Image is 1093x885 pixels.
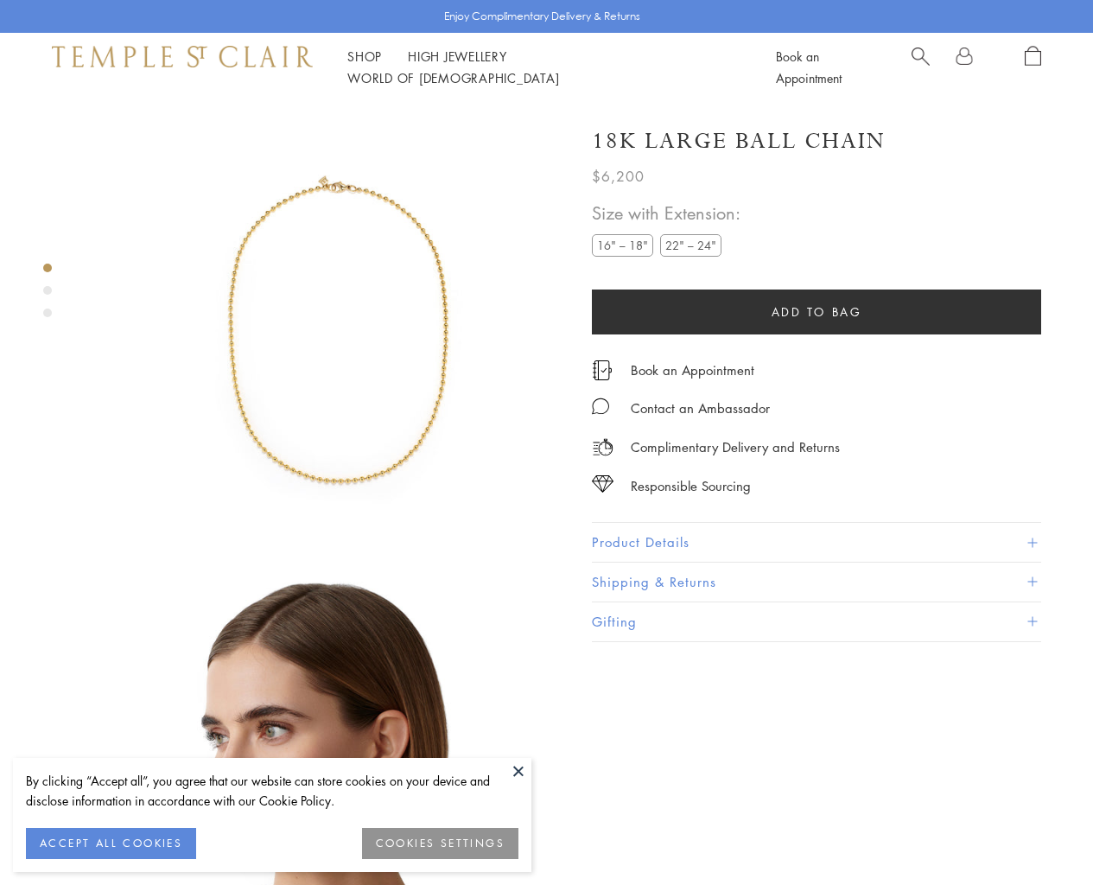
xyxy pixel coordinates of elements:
[631,475,751,497] div: Responsible Sourcing
[592,523,1041,562] button: Product Details
[592,290,1041,334] button: Add to bag
[912,46,930,89] a: Search
[362,828,518,859] button: COOKIES SETTINGS
[347,48,382,65] a: ShopShop
[592,234,653,256] label: 16" – 18"
[592,563,1041,602] button: Shipping & Returns
[631,436,840,458] p: Complimentary Delivery and Returns
[347,69,559,86] a: World of [DEMOGRAPHIC_DATA]World of [DEMOGRAPHIC_DATA]
[592,475,613,493] img: icon_sourcing.svg
[592,126,886,156] h1: 18K Large Ball Chain
[347,46,737,89] nav: Main navigation
[52,46,313,67] img: Temple St. Clair
[408,48,507,65] a: High JewelleryHigh Jewellery
[660,234,721,256] label: 22" – 24"
[631,398,770,419] div: Contact an Ambassador
[772,302,862,322] span: Add to bag
[592,165,645,188] span: $6,200
[592,602,1041,641] button: Gifting
[1025,46,1041,89] a: Open Shopping Bag
[444,8,640,25] p: Enjoy Complimentary Delivery & Returns
[631,360,754,379] a: Book an Appointment
[26,771,518,811] div: By clicking “Accept all”, you agree that our website can store cookies on your device and disclos...
[592,398,609,415] img: MessageIcon-01_2.svg
[592,360,613,380] img: icon_appointment.svg
[26,828,196,859] button: ACCEPT ALL COOKIES
[112,102,566,556] img: N88817-3MBC16EX
[43,259,52,331] div: Product gallery navigation
[592,199,740,227] span: Size with Extension:
[592,436,613,458] img: icon_delivery.svg
[776,48,842,86] a: Book an Appointment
